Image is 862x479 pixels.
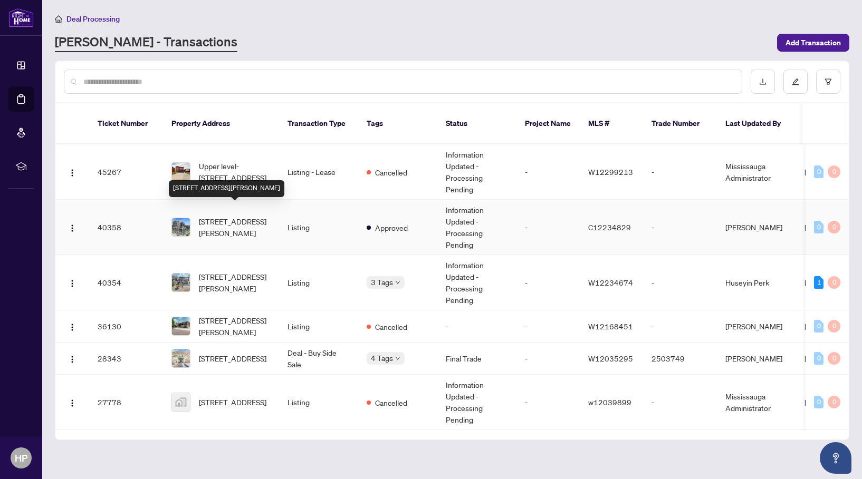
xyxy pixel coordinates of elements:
td: 40354 [89,255,163,310]
div: 0 [828,221,840,233]
td: 36130 [89,310,163,343]
td: [PERSON_NAME] [717,343,796,375]
span: W12168451 [588,321,633,331]
button: Logo [64,318,81,335]
span: [DATE] [804,354,828,363]
button: filter [816,70,840,94]
th: Tags [358,103,437,144]
img: thumbnail-img [172,163,190,181]
img: thumbnail-img [172,218,190,236]
div: 0 [828,276,840,289]
span: home [55,15,62,23]
th: MLS # [580,103,643,144]
td: Huseyin Perk [717,255,796,310]
span: 3 Tags [371,276,393,288]
button: Logo [64,219,81,236]
span: [STREET_ADDRESS][PERSON_NAME] [199,216,271,239]
td: Deal - Buy Side Sale [279,343,358,375]
img: Logo [68,323,76,331]
td: Listing [279,375,358,430]
span: down [395,356,400,361]
span: Cancelled [375,321,407,333]
span: Add Transaction [786,34,841,51]
button: Add Transaction [777,34,849,52]
span: [DATE] [804,278,828,287]
img: thumbnail-img [172,317,190,335]
th: Project Name [516,103,580,144]
div: [STREET_ADDRESS][PERSON_NAME] [169,180,284,197]
span: w12039899 [588,397,631,407]
span: [STREET_ADDRESS] [199,396,266,408]
span: down [395,280,400,285]
th: Ticket Number [89,103,163,144]
td: - [516,310,580,343]
span: W12299213 [588,167,633,177]
img: thumbnail-img [172,349,190,367]
img: Logo [68,169,76,177]
span: 4 Tags [371,352,393,364]
td: - [643,375,717,430]
div: 1 [814,276,823,289]
div: 0 [814,396,823,408]
img: Logo [68,279,76,288]
th: Status [437,103,516,144]
button: Open asap [820,442,851,474]
th: Property Address [163,103,279,144]
div: 0 [828,320,840,333]
td: - [643,255,717,310]
td: 2503749 [643,343,717,375]
img: Logo [68,224,76,232]
td: - [643,430,717,462]
button: Logo [64,350,81,367]
td: - [516,343,580,375]
td: - [643,310,717,343]
td: Listing [279,255,358,310]
td: Information Updated - Processing Pending [437,255,516,310]
span: W12234674 [588,278,633,287]
td: - [516,200,580,255]
span: [DATE] [804,397,828,407]
span: Deal Processing [66,14,120,24]
span: edit [792,78,799,85]
img: thumbnail-img [172,273,190,291]
img: thumbnail-img [172,393,190,411]
div: 0 [828,352,840,365]
td: - [437,430,516,462]
div: 0 [814,165,823,178]
div: 0 [814,221,823,233]
span: W12035295 [588,354,633,363]
td: - [516,144,580,200]
div: 0 [814,352,823,365]
th: Last Updated By [717,103,796,144]
span: [DATE] [804,167,828,177]
td: Listing [279,430,358,462]
span: Approved [375,222,408,233]
td: 40358 [89,200,163,255]
span: [DATE] [804,222,828,232]
button: download [751,70,775,94]
td: - [516,375,580,430]
div: 0 [828,165,840,178]
th: Trade Number [643,103,717,144]
button: Logo [64,394,81,410]
div: 0 [814,320,823,333]
th: Transaction Type [279,103,358,144]
span: download [759,78,767,85]
span: [DATE] [804,321,828,331]
td: Information Updated - Processing Pending [437,144,516,200]
span: Cancelled [375,397,407,408]
button: Logo [64,274,81,291]
td: Information Updated - Processing Pending [437,200,516,255]
td: 28343 [89,343,163,375]
div: 0 [828,396,840,408]
span: filter [825,78,832,85]
td: Information Updated - Processing Pending [437,375,516,430]
button: edit [783,70,808,94]
span: [STREET_ADDRESS][PERSON_NAME] [199,271,271,294]
span: HP [15,451,27,465]
img: Logo [68,355,76,364]
td: Listing [279,200,358,255]
span: [STREET_ADDRESS][PERSON_NAME] [199,315,271,338]
td: 45267 [89,144,163,200]
td: Final Trade [437,343,516,375]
